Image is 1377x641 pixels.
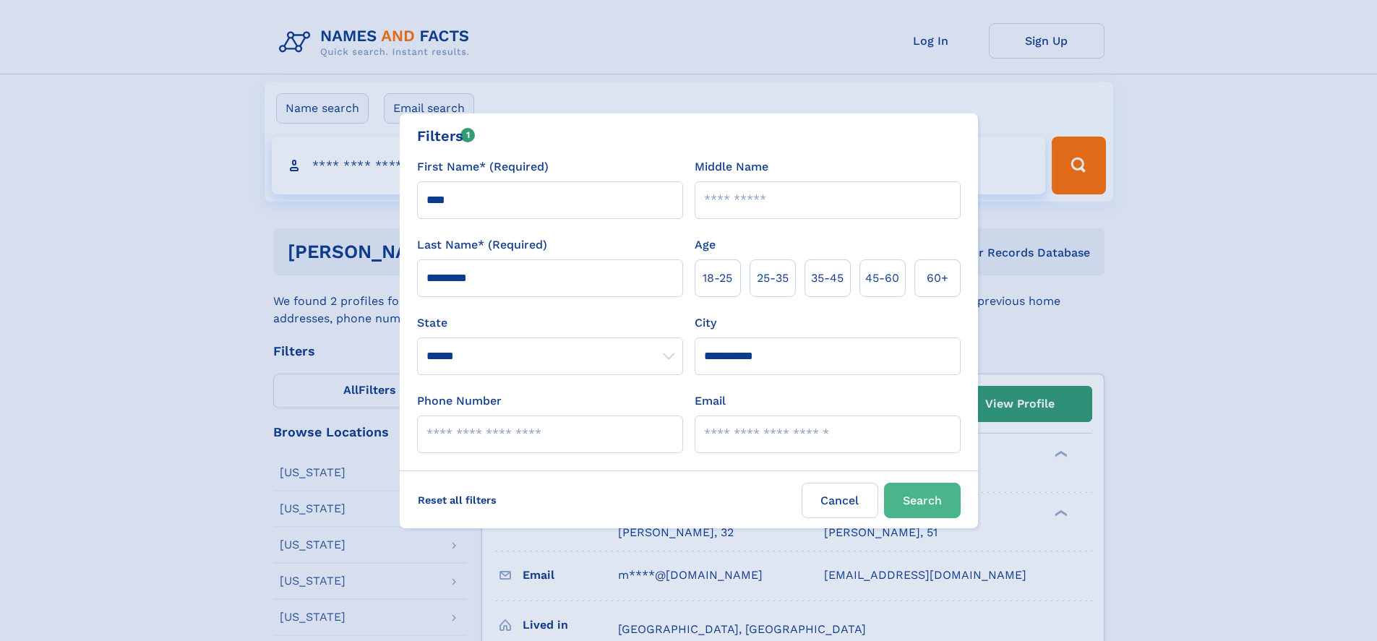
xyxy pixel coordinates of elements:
[408,483,506,517] label: Reset all filters
[695,158,768,176] label: Middle Name
[417,125,476,147] div: Filters
[757,270,789,287] span: 25‑35
[865,270,899,287] span: 45‑60
[695,236,716,254] label: Age
[417,236,547,254] label: Last Name* (Required)
[417,158,549,176] label: First Name* (Required)
[695,392,726,410] label: Email
[811,270,844,287] span: 35‑45
[703,270,732,287] span: 18‑25
[417,392,502,410] label: Phone Number
[417,314,683,332] label: State
[884,483,961,518] button: Search
[802,483,878,518] label: Cancel
[695,314,716,332] label: City
[927,270,948,287] span: 60+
